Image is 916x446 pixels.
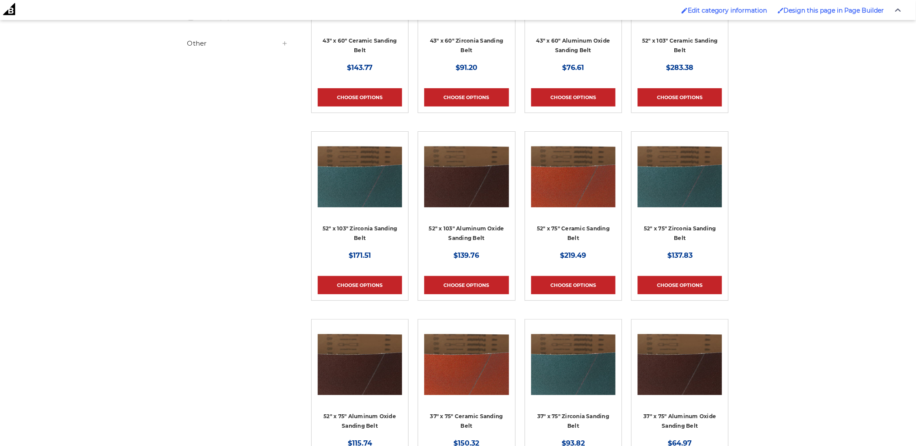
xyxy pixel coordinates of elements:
a: 52" x 103" Aluminum Oxide Sanding Belt [424,138,509,249]
a: 37" x 75" Ceramic Sanding Belt [424,326,509,437]
img: 37" x 75" Zirconia Sanding Belt [531,326,616,395]
img: Close Admin Bar [895,8,901,12]
img: 37" x 75" Aluminum Oxide Sanding Belt [638,326,722,395]
a: Choose Options [318,276,402,294]
img: 52" x 75" Aluminum Oxide Sanding Belt [318,326,402,395]
span: $143.77 [347,63,373,72]
a: Choose Options [531,88,616,107]
span: $139.76 [454,251,480,260]
img: Enabled brush for category edit [682,7,688,13]
img: 37" x 75" Ceramic Sanding Belt [424,326,509,395]
span: $91.20 [456,63,477,72]
a: 52" x 75" Zirconia Sanding Belt [638,138,722,249]
span: $171.51 [349,251,371,260]
span: Design this page in Page Builder [784,7,884,14]
a: 52" x 103" Zirconia Sanding Belt [318,138,402,249]
img: 52" x 103" Aluminum Oxide Sanding Belt [424,138,509,207]
img: Enabled brush for page builder edit. [778,7,784,13]
a: Choose Options [318,88,402,107]
img: 52" x 75" Zirconia Sanding Belt [638,138,722,207]
a: Choose Options [638,88,722,107]
span: Edit category information [688,7,767,14]
a: Choose Options [424,88,509,107]
a: 37" x 75" Zirconia Sanding Belt [531,326,616,437]
a: Choose Options [531,276,616,294]
span: $283.38 [666,63,694,72]
a: 52" x 75" Aluminum Oxide Sanding Belt [318,326,402,437]
a: 52" x 75" Ceramic Sanding Belt [531,138,616,249]
a: Enabled brush for category edit Edit category information [677,2,772,19]
a: 37" x 75" Aluminum Oxide Sanding Belt [638,326,722,437]
img: 52" x 103" Zirconia Sanding Belt [318,138,402,207]
h5: Other [187,38,288,49]
a: Choose Options [424,276,509,294]
span: $76.61 [563,63,584,72]
span: $137.83 [667,251,693,260]
img: 52" x 75" Ceramic Sanding Belt [531,138,616,207]
span: $219.49 [560,251,586,260]
a: Enabled brush for page builder edit. Design this page in Page Builder [773,2,889,19]
a: Choose Options [638,276,722,294]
